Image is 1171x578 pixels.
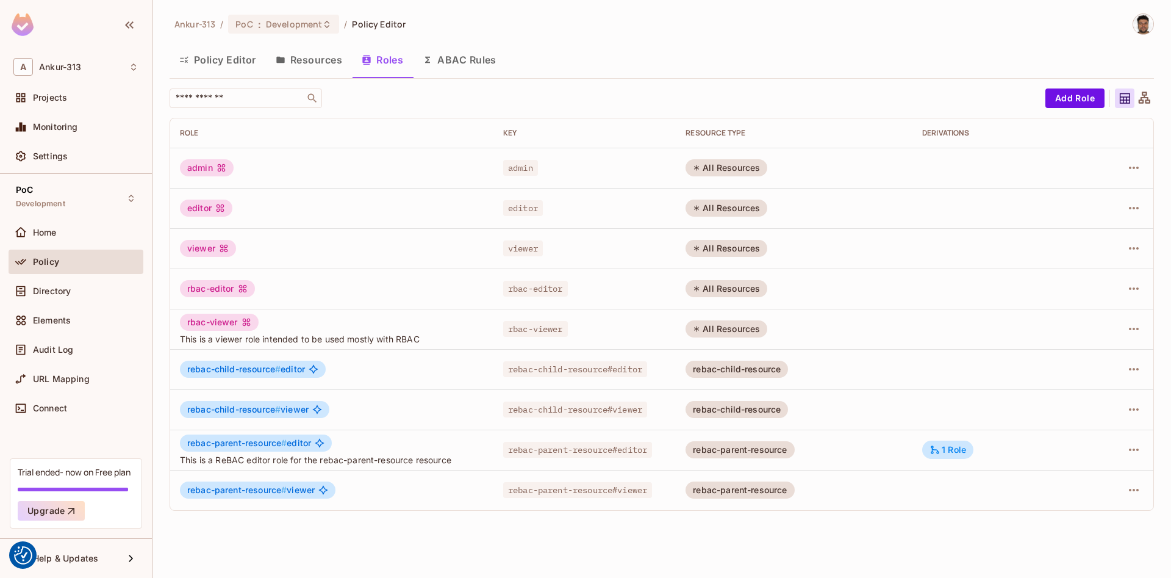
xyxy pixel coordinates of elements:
[220,18,223,30] li: /
[503,200,543,216] span: editor
[503,160,538,176] span: admin
[281,485,287,495] span: #
[686,159,767,176] div: All Resources
[187,485,315,495] span: viewer
[180,159,234,176] div: admin
[180,333,484,345] span: This is a viewer role intended to be used mostly with RBAC
[16,185,33,195] span: PoC
[266,18,322,30] span: Development
[14,546,32,565] img: Revisit consent button
[1133,14,1153,34] img: Vladimir Shopov
[180,280,255,297] div: rbac-editor
[180,200,232,217] div: editor
[18,501,85,521] button: Upgrade
[33,403,67,413] span: Connect
[929,444,966,455] div: 1 Role
[33,151,68,161] span: Settings
[503,442,652,458] span: rebac-parent-resource#editor
[33,316,71,325] span: Elements
[275,404,281,414] span: #
[174,18,215,30] span: the active workspace
[1045,89,1105,108] button: Add Role
[170,45,266,75] button: Policy Editor
[33,257,59,267] span: Policy
[503,281,568,297] span: rbac-editor
[187,404,281,414] span: rebac-child-resource
[257,20,262,29] span: :
[12,13,34,36] img: SReyMgAAAABJRU5ErkJggg==
[503,361,647,377] span: rebac-child-resource#editor
[352,18,406,30] span: Policy Editor
[33,345,73,355] span: Audit Log
[33,228,57,237] span: Home
[187,438,311,448] span: editor
[39,62,81,72] span: Workspace: Ankur-313
[503,482,652,498] span: rebac-parent-resource#viewer
[13,58,33,76] span: A
[33,374,90,384] span: URL Mapping
[18,466,131,478] div: Trial ended- now on Free plan
[503,128,666,138] div: Key
[686,441,794,458] div: rebac-parent-resource
[33,93,67,103] span: Projects
[180,128,484,138] div: Role
[686,240,767,257] div: All Resources
[16,199,65,209] span: Development
[686,128,903,138] div: RESOURCE TYPE
[14,546,32,565] button: Consent Preferences
[344,18,347,30] li: /
[187,485,287,495] span: rebac-parent-resource
[503,402,647,417] span: rebac-child-resource#viewer
[686,361,788,378] div: rebac-child-resource
[686,200,767,217] div: All Resources
[33,554,98,563] span: Help & Updates
[235,18,252,30] span: PoC
[922,128,1072,138] div: Derivations
[413,45,506,75] button: ABAC Rules
[33,122,78,132] span: Monitoring
[180,314,259,331] div: rbac-viewer
[686,401,788,418] div: rebac-child-resource
[352,45,413,75] button: Roles
[281,438,287,448] span: #
[503,321,568,337] span: rbac-viewer
[187,438,287,448] span: rebac-parent-resource
[686,320,767,338] div: All Resources
[187,364,281,374] span: rebac-child-resource
[503,240,543,256] span: viewer
[275,364,281,374] span: #
[266,45,352,75] button: Resources
[686,482,794,499] div: rebac-parent-resource
[180,240,236,257] div: viewer
[187,364,305,374] span: editor
[686,280,767,297] div: All Resources
[187,405,309,414] span: viewer
[180,454,484,466] span: This is a ReBAC editor role for the rebac-parent-resource resource
[33,286,71,296] span: Directory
